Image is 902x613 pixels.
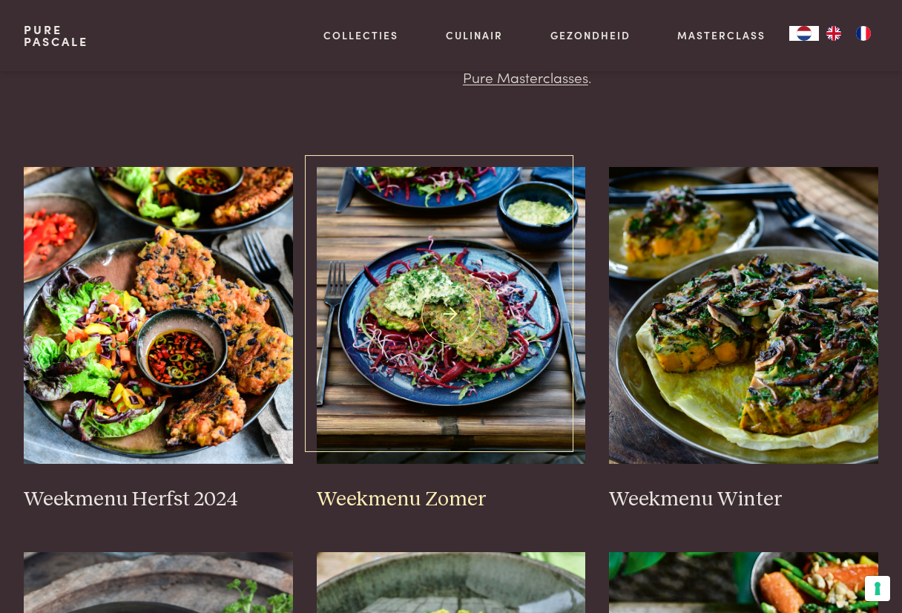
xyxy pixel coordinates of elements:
[609,487,878,513] h3: Weekmenu Winter
[24,24,88,47] a: PurePascale
[24,487,293,513] h3: Weekmenu Herfst 2024
[849,26,878,41] a: FR
[819,26,849,41] a: EN
[609,167,878,513] a: Weekmenu Winter Weekmenu Winter
[323,27,398,43] a: Collecties
[446,27,503,43] a: Culinair
[789,26,819,41] div: Language
[865,576,890,601] button: Uw voorkeuren voor toestemming voor trackingtechnologieën
[317,167,586,464] img: Weekmenu Zomer
[609,167,878,464] img: Weekmenu Winter
[789,26,878,41] aside: Language selected: Nederlands
[677,27,766,43] a: Masterclass
[24,167,293,513] a: Weekmenu Herfst 2024 Weekmenu Herfst 2024
[819,26,878,41] ul: Language list
[463,45,878,87] a: Go Pure Masterclasses
[550,27,631,43] a: Gezondheid
[317,487,586,513] h3: Weekmenu Zomer
[24,167,293,464] img: Weekmenu Herfst 2024
[317,167,586,513] a: Weekmenu Zomer Weekmenu Zomer
[789,26,819,41] a: NL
